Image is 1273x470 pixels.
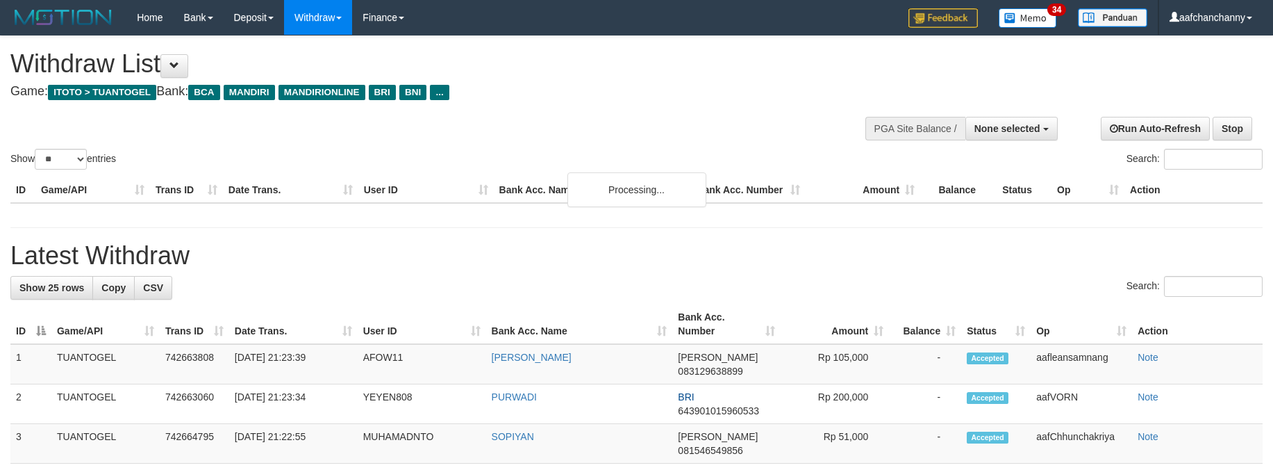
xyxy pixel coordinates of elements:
[1031,305,1132,344] th: Op: activate to sort column ascending
[1031,384,1132,424] td: aafVORN
[143,282,163,293] span: CSV
[10,384,51,424] td: 2
[567,172,706,207] div: Processing...
[1132,305,1263,344] th: Action
[1138,431,1158,442] a: Note
[1138,352,1158,363] a: Note
[51,305,160,344] th: Game/API: activate to sort column ascending
[691,177,806,203] th: Bank Acc. Number
[19,282,84,293] span: Show 25 rows
[160,344,229,384] td: 742663808
[358,344,486,384] td: AFOW11
[224,85,275,100] span: MANDIRI
[223,177,358,203] th: Date Trans.
[101,282,126,293] span: Copy
[160,424,229,464] td: 742664795
[781,384,889,424] td: Rp 200,000
[1031,424,1132,464] td: aafChhunchakriya
[889,424,961,464] td: -
[492,352,572,363] a: [PERSON_NAME]
[908,8,978,28] img: Feedback.jpg
[1031,344,1132,384] td: aafleansamnang
[889,344,961,384] td: -
[10,344,51,384] td: 1
[10,177,35,203] th: ID
[920,177,997,203] th: Balance
[1078,8,1147,27] img: panduan.png
[494,177,692,203] th: Bank Acc. Name
[399,85,426,100] span: BNI
[865,117,965,140] div: PGA Site Balance /
[160,305,229,344] th: Trans ID: activate to sort column ascending
[678,445,742,456] span: Copy 081546549856 to clipboard
[492,391,537,403] a: PURWADI
[961,305,1031,344] th: Status: activate to sort column ascending
[430,85,449,100] span: ...
[10,7,116,28] img: MOTION_logo.png
[229,344,358,384] td: [DATE] 21:23:39
[1051,177,1124,203] th: Op
[678,366,742,377] span: Copy 083129638899 to clipboard
[229,305,358,344] th: Date Trans.: activate to sort column ascending
[967,352,1008,364] span: Accepted
[229,424,358,464] td: [DATE] 21:22:55
[10,305,51,344] th: ID: activate to sort column descending
[10,149,116,170] label: Show entries
[1164,276,1263,297] input: Search:
[781,305,889,344] th: Amount: activate to sort column ascending
[10,50,835,78] h1: Withdraw List
[974,123,1040,134] span: None selected
[358,177,494,203] th: User ID
[492,431,534,442] a: SOPIYAN
[48,85,156,100] span: ITOTO > TUANTOGEL
[889,384,961,424] td: -
[781,424,889,464] td: Rp 51,000
[150,177,223,203] th: Trans ID
[781,344,889,384] td: Rp 105,000
[1213,117,1252,140] a: Stop
[889,305,961,344] th: Balance: activate to sort column ascending
[1164,149,1263,170] input: Search:
[965,117,1058,140] button: None selected
[997,177,1051,203] th: Status
[486,305,673,344] th: Bank Acc. Name: activate to sort column ascending
[1126,149,1263,170] label: Search:
[188,85,219,100] span: BCA
[160,384,229,424] td: 742663060
[672,305,781,344] th: Bank Acc. Number: activate to sort column ascending
[35,149,87,170] select: Showentries
[369,85,396,100] span: BRI
[10,424,51,464] td: 3
[278,85,365,100] span: MANDIRIONLINE
[51,344,160,384] td: TUANTOGEL
[1138,391,1158,403] a: Note
[35,177,150,203] th: Game/API
[10,85,835,99] h4: Game: Bank:
[10,276,93,300] a: Show 25 rows
[134,276,172,300] a: CSV
[358,384,486,424] td: YEYEN808
[51,424,160,464] td: TUANTOGEL
[358,305,486,344] th: User ID: activate to sort column ascending
[92,276,135,300] a: Copy
[1101,117,1210,140] a: Run Auto-Refresh
[229,384,358,424] td: [DATE] 21:23:34
[678,352,758,363] span: [PERSON_NAME]
[678,431,758,442] span: [PERSON_NAME]
[51,384,160,424] td: TUANTOGEL
[678,391,694,403] span: BRI
[806,177,920,203] th: Amount
[10,242,1263,270] h1: Latest Withdraw
[999,8,1057,28] img: Button%20Memo.svg
[358,424,486,464] td: MUHAMADNTO
[967,432,1008,444] span: Accepted
[967,392,1008,404] span: Accepted
[678,405,759,416] span: Copy 643901015960533 to clipboard
[1047,3,1066,16] span: 34
[1126,276,1263,297] label: Search:
[1124,177,1263,203] th: Action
